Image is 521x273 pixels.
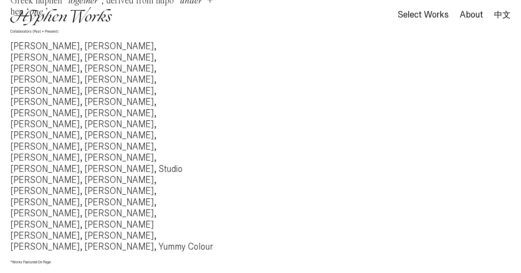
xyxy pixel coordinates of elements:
[10,260,219,265] h6: *Works Featured On Page
[460,10,483,20] div: About
[10,7,112,25] img: Hyphen Works
[398,11,449,19] a: Select Works
[398,10,449,20] div: Select Works
[460,11,483,19] a: About
[10,41,219,253] h4: [PERSON_NAME], [PERSON_NAME], [PERSON_NAME], [PERSON_NAME], [PERSON_NAME], [PERSON_NAME], [PERSON...
[494,11,511,19] a: 中文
